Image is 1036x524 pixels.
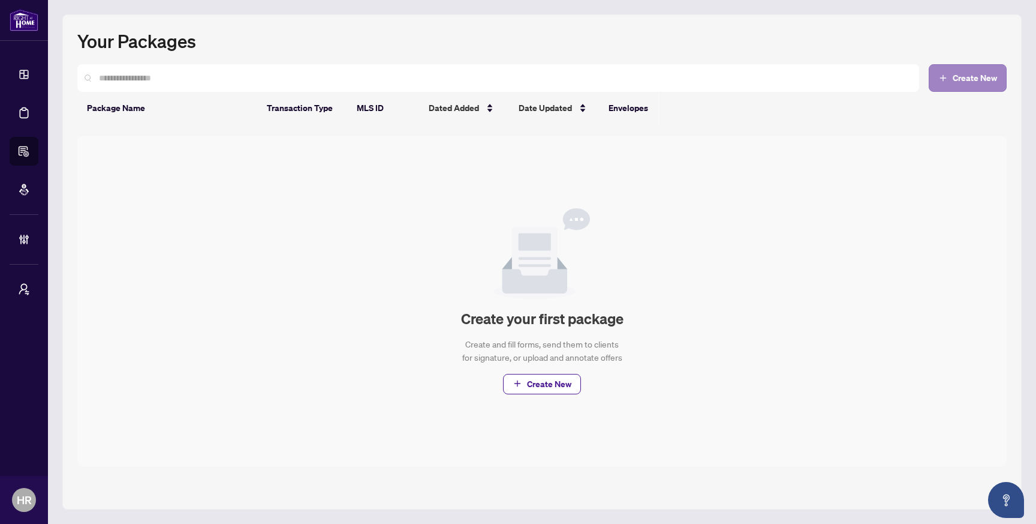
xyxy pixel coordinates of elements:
h2: Create your first package [461,309,624,328]
button: Open asap [988,482,1024,518]
th: Transaction Type [257,92,347,124]
button: Create New [929,64,1007,92]
img: Null State Icon [494,208,590,300]
span: HR [17,492,32,508]
th: Package Name [77,92,257,124]
span: Create New [953,74,997,82]
th: Date Updated [509,92,599,124]
img: logo [10,9,38,31]
th: Envelopes [599,92,659,124]
h1: Your Packages [77,29,1007,52]
span: Create New [527,375,571,394]
span: Dated Added [429,101,479,115]
th: Dated Added [419,92,509,124]
span: Date Updated [519,101,572,115]
span: user-switch [18,283,30,295]
button: Create New [503,374,581,394]
div: Create and fill forms, send them to clients for signature, or upload and annotate offers [461,338,624,364]
th: MLS ID [347,92,419,124]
